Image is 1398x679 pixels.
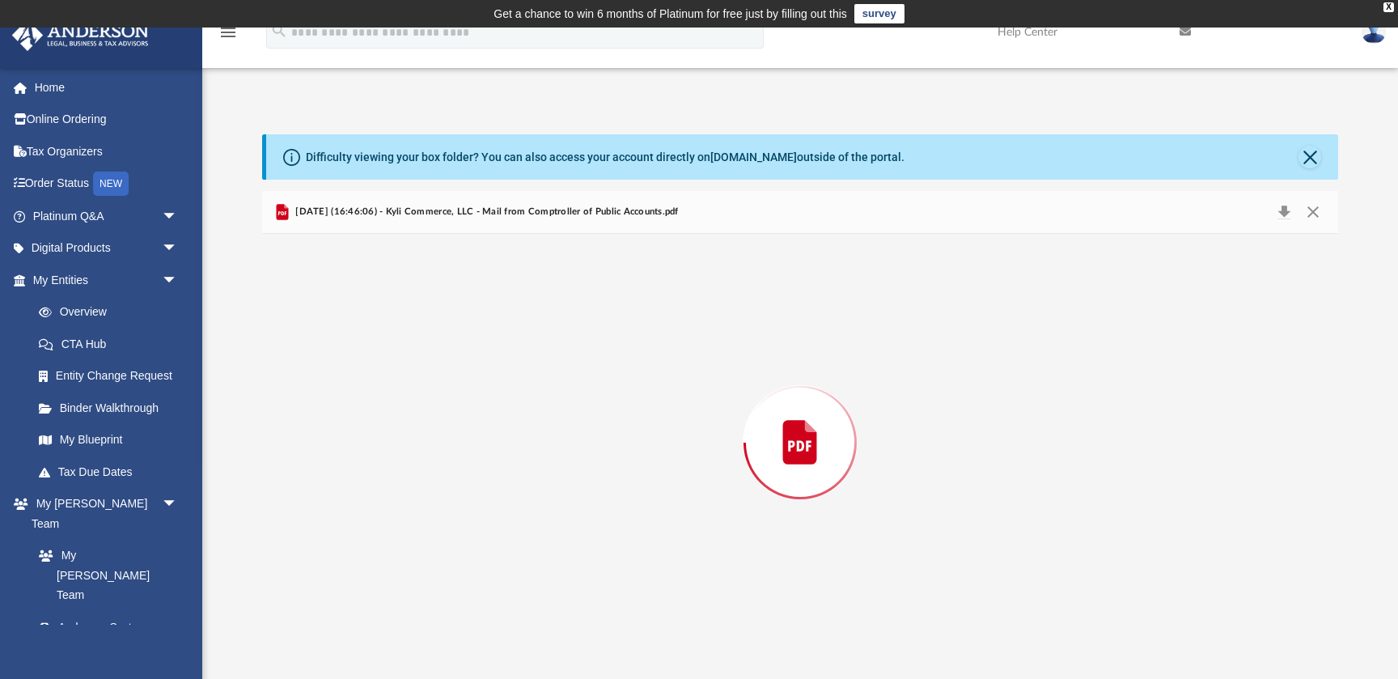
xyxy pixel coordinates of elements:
[11,488,194,540] a: My [PERSON_NAME] Teamarrow_drop_down
[1298,201,1328,223] button: Close
[494,4,847,23] div: Get a chance to win 6 months of Platinum for free just by filling out this
[1298,146,1321,168] button: Close
[306,149,904,166] div: Difficulty viewing your box folder? You can also access your account directly on outside of the p...
[23,456,202,488] a: Tax Due Dates
[23,611,194,643] a: Anderson System
[218,23,238,42] i: menu
[7,19,154,51] img: Anderson Advisors Platinum Portal
[11,200,202,232] a: Platinum Q&Aarrow_drop_down
[854,4,904,23] a: survey
[162,200,194,233] span: arrow_drop_down
[11,71,202,104] a: Home
[11,264,202,296] a: My Entitiesarrow_drop_down
[710,151,797,163] a: [DOMAIN_NAME]
[23,392,202,424] a: Binder Walkthrough
[162,264,194,297] span: arrow_drop_down
[11,168,202,201] a: Order StatusNEW
[262,191,1338,651] div: Preview
[23,540,186,612] a: My [PERSON_NAME] Team
[23,328,202,360] a: CTA Hub
[11,232,202,265] a: Digital Productsarrow_drop_down
[11,135,202,168] a: Tax Organizers
[1269,201,1298,223] button: Download
[1383,2,1394,12] div: close
[292,205,679,219] span: [DATE] (16:46:06) - Kyli Commerce, LLC - Mail from Comptroller of Public Accounts.pdf
[23,424,194,456] a: My Blueprint
[11,104,202,136] a: Online Ordering
[1362,20,1386,44] img: User Pic
[218,31,238,42] a: menu
[23,360,202,393] a: Entity Change Request
[23,296,202,329] a: Overview
[162,488,194,521] span: arrow_drop_down
[270,22,288,40] i: search
[162,232,194,265] span: arrow_drop_down
[93,172,129,196] div: NEW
